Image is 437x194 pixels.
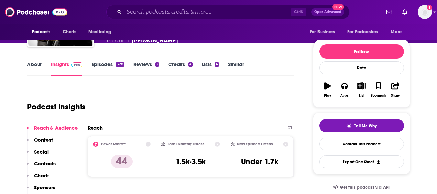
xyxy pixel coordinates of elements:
[34,149,49,155] p: Social
[319,138,404,150] a: Contact This Podcast
[27,149,49,161] button: Social
[319,44,404,59] button: Follow
[384,6,395,17] a: Show notifications dropdown
[319,119,404,132] button: tell me why sparkleTell Me Why
[291,8,306,16] span: Ctrl K
[34,160,56,166] p: Contacts
[305,26,344,38] button: open menu
[354,123,377,129] span: Tell Me Why
[132,37,178,45] a: Tim Winders
[340,94,349,97] div: Apps
[391,28,402,37] span: More
[88,125,103,131] h2: Reach
[106,5,350,19] div: Search podcasts, credits, & more...
[101,142,126,146] h2: Power Score™
[188,62,192,67] div: 4
[371,94,386,97] div: Bookmark
[386,26,410,38] button: open menu
[400,6,410,17] a: Show notifications dropdown
[34,137,53,143] p: Content
[370,78,387,101] button: Bookmark
[340,185,390,190] span: Get this podcast via API
[418,5,432,19] img: User Profile
[336,78,353,101] button: Apps
[51,61,83,76] a: InsightsPodchaser Pro
[111,155,133,168] p: 44
[71,62,83,67] img: Podchaser Pro
[237,142,273,146] h2: New Episode Listens
[332,4,344,10] span: New
[343,26,388,38] button: open menu
[27,26,59,38] button: open menu
[168,142,204,146] h2: Total Monthly Listens
[168,61,192,76] a: Credits4
[347,28,378,37] span: For Podcasters
[353,78,370,101] button: List
[359,94,364,97] div: List
[311,8,344,16] button: Open AdvancedNew
[155,62,159,67] div: 2
[27,125,78,137] button: Reach & Audience
[63,28,77,37] span: Charts
[324,94,331,97] div: Play
[202,61,219,76] a: Lists4
[34,172,49,178] p: Charts
[346,123,352,129] img: tell me why sparkle
[319,78,336,101] button: Play
[124,7,291,17] input: Search podcasts, credits, & more...
[427,5,432,10] svg: Add a profile image
[34,125,78,131] p: Reach & Audience
[418,5,432,19] span: Logged in as angelabellBL2024
[319,61,404,74] div: Rate
[418,5,432,19] button: Show profile menu
[319,155,404,168] button: Export One-Sheet
[228,61,244,76] a: Similar
[241,157,278,166] h3: Under 1.7k
[32,28,51,37] span: Podcasts
[314,10,341,14] span: Open Advanced
[27,160,56,172] button: Contacts
[310,28,335,37] span: For Business
[27,137,53,149] button: Content
[27,172,49,184] button: Charts
[27,102,86,112] h1: Podcast Insights
[215,62,219,67] div: 4
[176,157,206,166] h3: 1.5k-3.5k
[105,37,242,45] span: featuring
[116,62,124,67] div: 328
[88,28,111,37] span: Monitoring
[92,61,124,76] a: Episodes328
[391,94,400,97] div: Share
[27,61,42,76] a: About
[34,184,55,190] p: Sponsors
[5,6,67,18] img: Podchaser - Follow, Share and Rate Podcasts
[133,61,159,76] a: Reviews2
[59,26,81,38] a: Charts
[387,78,404,101] button: Share
[84,26,120,38] button: open menu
